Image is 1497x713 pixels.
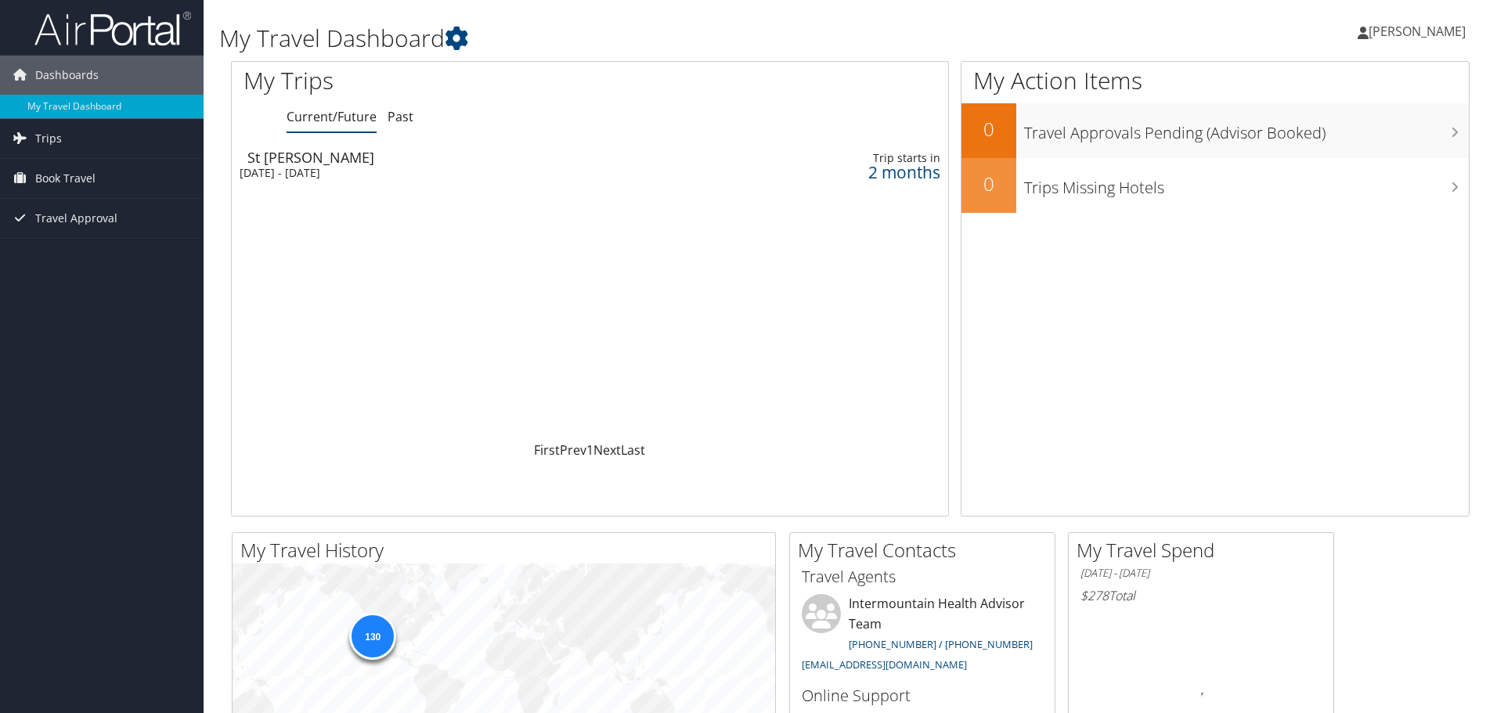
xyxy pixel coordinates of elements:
[794,594,1051,678] li: Intermountain Health Advisor Team
[35,199,117,238] span: Travel Approval
[961,116,1016,142] h2: 0
[35,119,62,158] span: Trips
[219,22,1061,55] h1: My Travel Dashboard
[798,537,1055,564] h2: My Travel Contacts
[1024,169,1469,199] h3: Trips Missing Hotels
[35,56,99,95] span: Dashboards
[961,64,1469,97] h1: My Action Items
[240,537,775,564] h2: My Travel History
[593,441,621,459] a: Next
[35,159,96,198] span: Book Travel
[247,150,687,164] div: St [PERSON_NAME]
[770,165,940,179] div: 2 months
[961,171,1016,197] h2: 0
[534,441,560,459] a: First
[1024,114,1469,144] h3: Travel Approvals Pending (Advisor Booked)
[1358,8,1481,55] a: [PERSON_NAME]
[1080,587,1109,604] span: $278
[1077,537,1333,564] h2: My Travel Spend
[802,657,967,672] a: [EMAIL_ADDRESS][DOMAIN_NAME]
[586,441,593,459] a: 1
[1369,23,1466,40] span: [PERSON_NAME]
[770,151,940,165] div: Trip starts in
[349,613,396,660] div: 130
[1080,587,1322,604] h6: Total
[240,166,680,180] div: [DATE] - [DATE]
[802,566,1043,588] h3: Travel Agents
[388,108,413,125] a: Past
[849,637,1033,651] a: [PHONE_NUMBER] / [PHONE_NUMBER]
[961,158,1469,213] a: 0Trips Missing Hotels
[560,441,586,459] a: Prev
[34,10,191,47] img: airportal-logo.png
[1080,566,1322,581] h6: [DATE] - [DATE]
[243,64,638,97] h1: My Trips
[621,441,645,459] a: Last
[802,685,1043,707] h3: Online Support
[961,103,1469,158] a: 0Travel Approvals Pending (Advisor Booked)
[287,108,377,125] a: Current/Future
